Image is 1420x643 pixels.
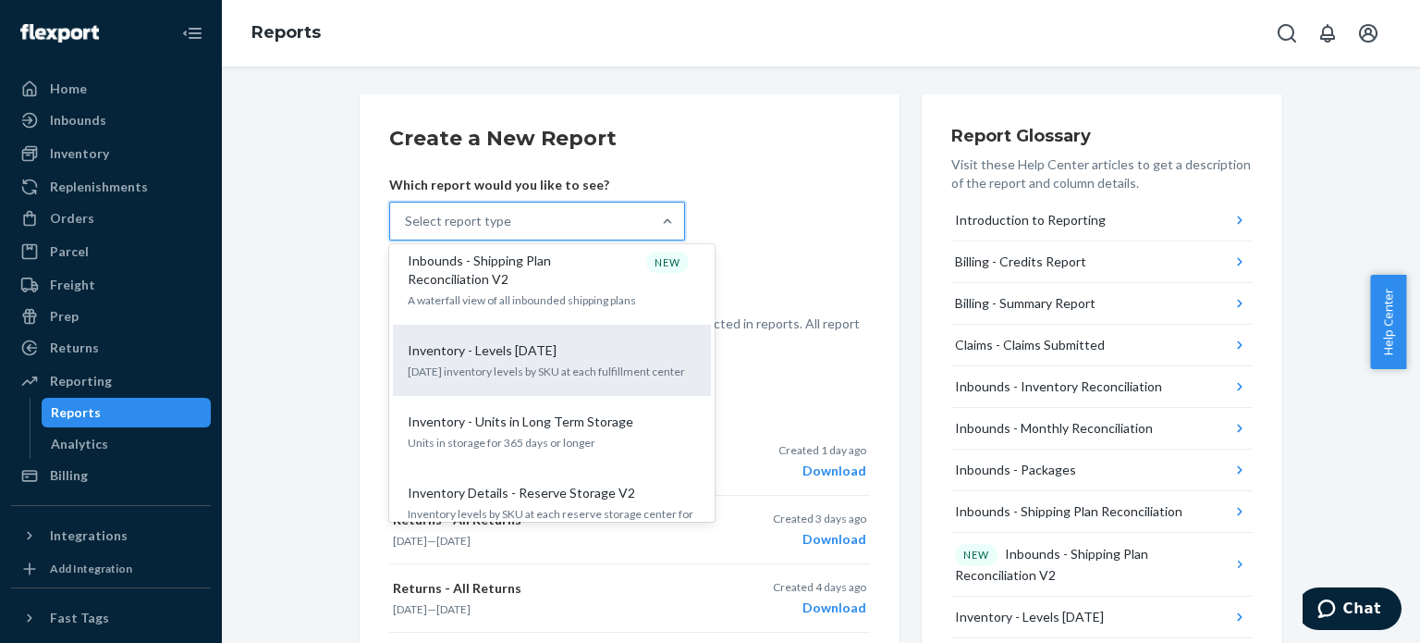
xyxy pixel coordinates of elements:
[773,599,866,617] div: Download
[405,212,511,230] div: Select report type
[237,6,336,60] ol: breadcrumbs
[50,144,109,163] div: Inventory
[389,176,685,194] p: Which report would you like to see?
[955,294,1096,313] div: Billing - Summary Report
[11,302,211,331] a: Prep
[50,466,88,485] div: Billing
[951,597,1253,638] button: Inventory - Levels [DATE]
[50,242,89,261] div: Parcel
[436,534,471,548] time: [DATE]
[951,241,1253,283] button: Billing - Credits Report
[251,22,321,43] a: Reports
[773,530,866,549] div: Download
[50,80,87,98] div: Home
[408,435,696,451] p: Units in storage for 365 days or longer
[655,255,680,270] p: NEW
[42,429,212,459] a: Analytics
[951,450,1253,491] button: Inbounds - Packages
[51,435,108,453] div: Analytics
[963,548,989,563] p: NEW
[50,609,109,627] div: Fast Tags
[951,200,1253,241] button: Introduction to Reporting
[393,533,705,549] p: —
[408,506,696,538] p: Inventory levels by SKU at each reserve storage center for a given date (V2)
[389,124,870,154] h2: Create a New Report
[773,579,866,595] p: Created 4 days ago
[955,608,1104,626] div: Inventory - Levels [DATE]
[50,276,95,294] div: Freight
[11,139,211,168] a: Inventory
[778,462,866,480] div: Download
[1303,587,1402,634] iframe: Opens a widget where you can chat to one of our agents
[50,339,99,357] div: Returns
[955,253,1086,271] div: Billing - Credits Report
[955,461,1076,479] div: Inbounds - Packages
[11,333,211,363] a: Returns
[50,561,132,576] div: Add Integration
[951,283,1253,325] button: Billing - Summary Report
[408,364,696,379] p: [DATE] inventory levels by SKU at each fulfillment center
[955,502,1182,521] div: Inbounds - Shipping Plan Reconciliation
[408,413,633,431] p: Inventory - Units in Long Term Storage
[955,377,1162,396] div: Inbounds - Inventory Reconciliation
[11,237,211,266] a: Parcel
[1370,275,1406,369] button: Help Center
[955,211,1106,229] div: Introduction to Reporting
[11,172,211,202] a: Replenishments
[20,24,99,43] img: Flexport logo
[408,484,635,502] p: Inventory Details - Reserve Storage V2
[393,534,427,548] time: [DATE]
[1350,15,1387,52] button: Open account menu
[951,491,1253,533] button: Inbounds - Shipping Plan Reconciliation
[50,209,94,228] div: Orders
[11,558,211,580] a: Add Integration
[11,74,211,104] a: Home
[436,602,471,616] time: [DATE]
[1268,15,1305,52] button: Open Search Box
[951,408,1253,450] button: Inbounds - Monthly Reconciliation
[408,341,557,360] p: Inventory - Levels [DATE]
[955,336,1105,354] div: Claims - Claims Submitted
[393,601,705,617] p: —
[50,307,79,326] div: Prep
[778,442,866,458] p: Created 1 day ago
[50,526,128,545] div: Integrations
[393,579,705,598] p: Returns - All Returns
[773,511,866,526] p: Created 3 days ago
[951,124,1253,148] h3: Report Glossary
[389,564,870,633] button: Returns - All Returns[DATE]—[DATE]Created 4 days agoDownload
[174,15,211,52] button: Close Navigation
[951,325,1253,366] button: Claims - Claims Submitted
[11,603,211,633] button: Fast Tags
[42,398,212,427] a: Reports
[11,366,211,396] a: Reporting
[11,461,211,490] a: Billing
[955,419,1153,438] div: Inbounds - Monthly Reconciliation
[50,178,148,196] div: Replenishments
[11,105,211,135] a: Inbounds
[11,521,211,550] button: Integrations
[951,533,1253,597] button: NEWInbounds - Shipping Plan Reconciliation V2
[951,155,1253,192] p: Visit these Help Center articles to get a description of the report and column details.
[951,366,1253,408] button: Inbounds - Inventory Reconciliation
[11,204,211,233] a: Orders
[389,496,870,564] button: Returns - All Returns[DATE]—[DATE]Created 3 days agoDownload
[51,403,101,422] div: Reports
[11,270,211,300] a: Freight
[393,602,427,616] time: [DATE]
[408,292,696,308] p: A waterfall view of all inbounded shipping plans
[50,372,112,390] div: Reporting
[1309,15,1346,52] button: Open notifications
[955,544,1231,585] div: Inbounds - Shipping Plan Reconciliation V2
[50,111,106,130] div: Inbounds
[408,252,585,289] p: Inbounds - Shipping Plan Reconciliation V2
